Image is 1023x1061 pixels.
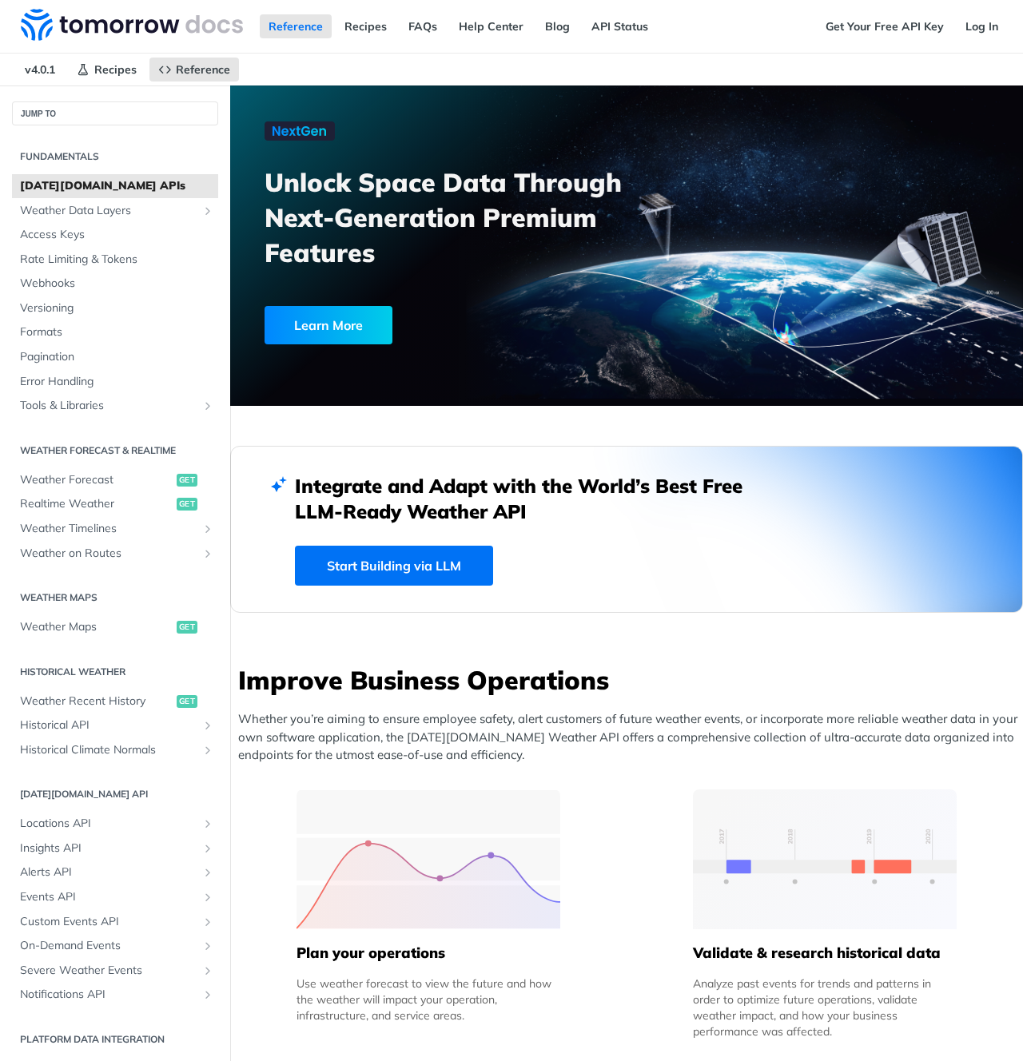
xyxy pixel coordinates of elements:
a: Start Building via LLM [295,546,493,586]
button: Show subpages for Locations API [201,817,214,830]
a: Weather on RoutesShow subpages for Weather on Routes [12,542,218,566]
a: Weather Forecastget [12,468,218,492]
h3: Improve Business Operations [238,662,1023,697]
a: Formats [12,320,218,344]
span: Weather Maps [20,619,173,635]
span: Weather Data Layers [20,203,197,219]
a: Severe Weather EventsShow subpages for Severe Weather Events [12,959,218,983]
a: Alerts APIShow subpages for Alerts API [12,860,218,884]
button: Show subpages for Insights API [201,842,214,855]
h5: Plan your operations [297,944,560,963]
button: Show subpages for Alerts API [201,866,214,879]
span: v4.0.1 [16,58,64,81]
span: Realtime Weather [20,496,173,512]
a: FAQs [400,14,446,38]
button: Show subpages for Tools & Libraries [201,399,214,412]
div: Use weather forecast to view the future and how the weather will impact your operation, infrastru... [297,976,560,1023]
a: Blog [536,14,579,38]
a: Rate Limiting & Tokens [12,248,218,272]
button: Show subpages for Weather Data Layers [201,205,214,217]
div: Analyze past events for trends and patterns in order to optimize future operations, validate weat... [693,976,957,1039]
span: Alerts API [20,864,197,880]
span: Pagination [20,349,214,365]
span: Insights API [20,840,197,856]
a: Recipes [336,14,396,38]
span: Custom Events API [20,914,197,930]
a: [DATE][DOMAIN_NAME] APIs [12,174,218,198]
span: get [177,474,197,487]
a: Historical Climate NormalsShow subpages for Historical Climate Normals [12,738,218,762]
h2: Weather Maps [12,590,218,605]
h2: [DATE][DOMAIN_NAME] API [12,787,218,801]
h2: Weather Forecast & realtime [12,443,218,458]
button: Show subpages for Weather Timelines [201,523,214,535]
span: Error Handling [20,374,214,390]
button: Show subpages for Events API [201,891,214,904]
span: Weather Forecast [20,472,173,488]
span: Access Keys [20,227,214,243]
a: Webhooks [12,272,218,296]
h2: Fundamentals [12,149,218,164]
span: Tools & Libraries [20,398,197,414]
span: Locations API [20,816,197,832]
span: Recipes [94,62,137,77]
span: Weather Timelines [20,521,197,537]
a: On-Demand EventsShow subpages for On-Demand Events [12,934,218,958]
h2: Platform DATA integration [12,1032,218,1047]
span: Severe Weather Events [20,963,197,979]
div: Learn More [265,306,392,344]
a: Locations APIShow subpages for Locations API [12,812,218,836]
span: Weather on Routes [20,546,197,562]
a: Weather Mapsget [12,615,218,639]
img: NextGen [265,121,335,141]
span: get [177,498,197,511]
button: Show subpages for Notifications API [201,988,214,1001]
button: Show subpages for Historical Climate Normals [201,744,214,757]
span: get [177,695,197,708]
button: JUMP TO [12,101,218,125]
span: Webhooks [20,276,214,292]
a: Versioning [12,296,218,320]
a: Historical APIShow subpages for Historical API [12,713,218,737]
a: Pagination [12,345,218,369]
button: Show subpages for Severe Weather Events [201,964,214,977]
button: Show subpages for Historical API [201,719,214,732]
a: Learn More [265,306,568,344]
h2: Historical Weather [12,665,218,679]
span: Events API [20,889,197,905]
a: Tools & LibrariesShow subpages for Tools & Libraries [12,394,218,418]
a: Notifications APIShow subpages for Notifications API [12,983,218,1007]
a: Weather Data LayersShow subpages for Weather Data Layers [12,199,218,223]
a: Access Keys [12,223,218,247]
a: Reference [260,14,332,38]
a: Recipes [68,58,145,81]
span: Reference [176,62,230,77]
span: get [177,621,197,634]
img: 39565e8-group-4962x.svg [297,789,560,929]
a: Weather Recent Historyget [12,689,218,713]
img: 13d7ca0-group-496-2.svg [693,789,957,929]
a: Events APIShow subpages for Events API [12,885,218,909]
span: Rate Limiting & Tokens [20,252,214,268]
a: Error Handling [12,370,218,394]
a: Weather TimelinesShow subpages for Weather Timelines [12,517,218,541]
span: Versioning [20,300,214,316]
a: Reference [149,58,239,81]
span: Formats [20,324,214,340]
span: Weather Recent History [20,693,173,709]
a: Realtime Weatherget [12,492,218,516]
button: Show subpages for Custom Events API [201,916,214,928]
h2: Integrate and Adapt with the World’s Best Free LLM-Ready Weather API [295,473,766,524]
a: Insights APIShow subpages for Insights API [12,836,218,860]
a: API Status [583,14,657,38]
span: On-Demand Events [20,938,197,954]
a: Custom Events APIShow subpages for Custom Events API [12,910,218,934]
img: Tomorrow.io Weather API Docs [21,9,243,41]
p: Whether you’re aiming to ensure employee safety, alert customers of future weather events, or inc... [238,710,1023,765]
span: Notifications API [20,987,197,1003]
a: Help Center [450,14,532,38]
h5: Validate & research historical data [693,944,957,963]
span: Historical API [20,717,197,733]
span: [DATE][DOMAIN_NAME] APIs [20,178,214,194]
button: Show subpages for On-Demand Events [201,940,214,952]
